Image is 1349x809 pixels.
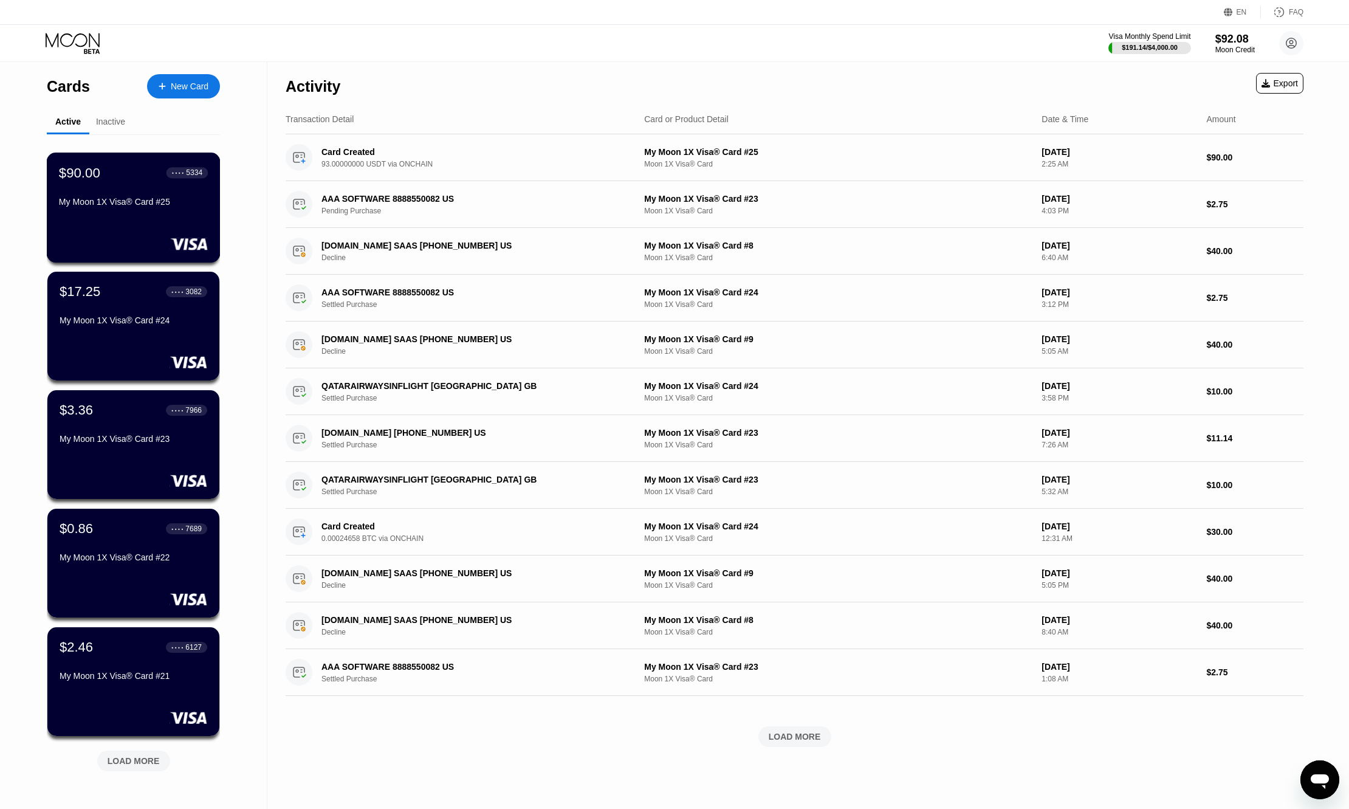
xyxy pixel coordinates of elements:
[1108,32,1190,54] div: Visa Monthly Spend Limit$191.14/$4,000.00
[1042,441,1196,449] div: 7:26 AM
[1207,340,1304,349] div: $40.00
[88,746,179,771] div: LOAD MORE
[644,114,729,124] div: Card or Product Detail
[47,627,219,736] div: $2.46● ● ● ●6127My Moon 1X Visa® Card #21
[185,643,202,652] div: 6127
[644,487,1032,496] div: Moon 1X Visa® Card
[59,165,100,181] div: $90.00
[1042,394,1196,402] div: 3:58 PM
[644,628,1032,636] div: Moon 1X Visa® Card
[321,147,614,157] div: Card Created
[1042,475,1196,484] div: [DATE]
[1042,114,1088,124] div: Date & Time
[186,168,202,177] div: 5334
[1237,8,1247,16] div: EN
[47,390,219,499] div: $3.36● ● ● ●7966My Moon 1X Visa® Card #23
[1042,381,1196,391] div: [DATE]
[321,581,636,590] div: Decline
[286,556,1303,602] div: [DOMAIN_NAME] SAAS [PHONE_NUMBER] USDeclineMy Moon 1X Visa® Card #9Moon 1X Visa® Card[DATE]5:05 P...
[55,117,81,126] div: Active
[1042,287,1196,297] div: [DATE]
[644,394,1032,402] div: Moon 1X Visa® Card
[321,160,636,168] div: 93.00000000 USDT via ONCHAIN
[1261,6,1303,18] div: FAQ
[1042,568,1196,578] div: [DATE]
[321,207,636,215] div: Pending Purchase
[321,568,614,578] div: [DOMAIN_NAME] SAAS [PHONE_NUMBER] US
[1042,534,1196,543] div: 12:31 AM
[1042,628,1196,636] div: 8:40 AM
[1207,387,1304,396] div: $10.00
[47,153,219,262] div: $90.00● ● ● ●5334My Moon 1X Visa® Card #25
[171,645,184,649] div: ● ● ● ●
[171,81,208,92] div: New Card
[644,287,1032,297] div: My Moon 1X Visa® Card #24
[286,134,1303,181] div: Card Created93.00000000 USDT via ONCHAINMy Moon 1X Visa® Card #25Moon 1X Visa® Card[DATE]2:25 AM$...
[644,581,1032,590] div: Moon 1X Visa® Card
[286,78,340,95] div: Activity
[321,534,636,543] div: 0.00024658 BTC via ONCHAIN
[644,441,1032,449] div: Moon 1X Visa® Card
[286,228,1303,275] div: [DOMAIN_NAME] SAAS [PHONE_NUMBER] USDeclineMy Moon 1X Visa® Card #8Moon 1X Visa® Card[DATE]6:40 A...
[171,408,184,412] div: ● ● ● ●
[321,347,636,356] div: Decline
[321,287,614,297] div: AAA SOFTWARE 8888550082 US
[644,194,1032,204] div: My Moon 1X Visa® Card #23
[1122,44,1178,51] div: $191.14 / $4,000.00
[1207,667,1304,677] div: $2.75
[47,272,219,380] div: $17.25● ● ● ●3082My Moon 1X Visa® Card #24
[321,381,614,391] div: QATARAIRWAYSINFLIGHT [GEOGRAPHIC_DATA] GB
[321,394,636,402] div: Settled Purchase
[1207,114,1236,124] div: Amount
[1289,8,1303,16] div: FAQ
[1207,199,1304,209] div: $2.75
[644,475,1032,484] div: My Moon 1X Visa® Card #23
[96,117,125,126] div: Inactive
[1042,207,1196,215] div: 4:03 PM
[1042,487,1196,496] div: 5:32 AM
[1207,574,1304,584] div: $40.00
[644,522,1032,531] div: My Moon 1X Visa® Card #24
[1207,433,1304,443] div: $11.14
[1042,253,1196,262] div: 6:40 AM
[286,368,1303,415] div: QATARAIRWAYSINFLIGHT [GEOGRAPHIC_DATA] GBSettled PurchaseMy Moon 1X Visa® Card #24Moon 1X Visa® C...
[60,284,100,300] div: $17.25
[321,675,636,683] div: Settled Purchase
[644,253,1032,262] div: Moon 1X Visa® Card
[644,675,1032,683] div: Moon 1X Visa® Card
[1042,347,1196,356] div: 5:05 AM
[1042,300,1196,309] div: 3:12 PM
[321,475,614,484] div: QATARAIRWAYSINFLIGHT [GEOGRAPHIC_DATA] GB
[1207,293,1304,303] div: $2.75
[286,114,354,124] div: Transaction Detail
[171,527,184,531] div: ● ● ● ●
[286,181,1303,228] div: AAA SOFTWARE 8888550082 USPending PurchaseMy Moon 1X Visa® Card #23Moon 1X Visa® Card[DATE]4:03 P...
[1207,621,1304,630] div: $40.00
[47,78,90,95] div: Cards
[321,522,614,531] div: Card Created
[60,315,207,325] div: My Moon 1X Visa® Card #24
[1042,662,1196,672] div: [DATE]
[321,194,614,204] div: AAA SOFTWARE 8888550082 US
[644,300,1032,309] div: Moon 1X Visa® Card
[1207,480,1304,490] div: $10.00
[1207,153,1304,162] div: $90.00
[321,334,614,344] div: [DOMAIN_NAME] SAAS [PHONE_NUMBER] US
[321,615,614,625] div: [DOMAIN_NAME] SAAS [PHONE_NUMBER] US
[108,756,160,766] div: LOAD MORE
[1042,147,1196,157] div: [DATE]
[1042,194,1196,204] div: [DATE]
[1207,246,1304,256] div: $40.00
[644,147,1032,157] div: My Moon 1X Visa® Card #25
[769,731,821,742] div: LOAD MORE
[321,487,636,496] div: Settled Purchase
[286,462,1303,509] div: QATARAIRWAYSINFLIGHT [GEOGRAPHIC_DATA] GBSettled PurchaseMy Moon 1X Visa® Card #23Moon 1X Visa® C...
[1108,32,1190,41] div: Visa Monthly Spend Limit
[59,197,208,207] div: My Moon 1X Visa® Card #25
[1256,73,1303,94] div: Export
[1042,615,1196,625] div: [DATE]
[60,402,93,418] div: $3.36
[286,649,1303,696] div: AAA SOFTWARE 8888550082 USSettled PurchaseMy Moon 1X Visa® Card #23Moon 1X Visa® Card[DATE]1:08 A...
[1042,334,1196,344] div: [DATE]
[321,441,636,449] div: Settled Purchase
